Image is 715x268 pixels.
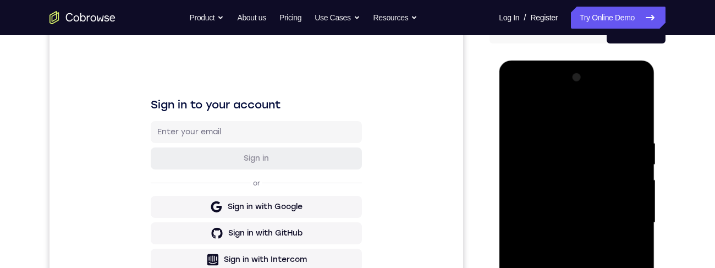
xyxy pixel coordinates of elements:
p: or [201,157,213,166]
button: Sign in [101,126,312,148]
a: Go to the home page [50,11,116,24]
a: Register [531,7,558,29]
button: Sign in with Intercom [101,227,312,249]
span: / [524,11,526,24]
a: Log In [499,7,519,29]
a: Pricing [279,7,301,29]
a: About us [237,7,266,29]
div: Sign in with GitHub [179,206,253,217]
h1: Sign in to your account [101,75,312,91]
div: Sign in with Google [178,180,253,191]
input: Enter your email [108,105,306,116]
button: Resources [373,7,418,29]
button: Product [190,7,224,29]
div: Sign in with Intercom [174,233,257,244]
a: Try Online Demo [571,7,665,29]
button: Sign in with GitHub [101,201,312,223]
button: Sign in with Google [101,174,312,196]
button: Use Cases [315,7,360,29]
